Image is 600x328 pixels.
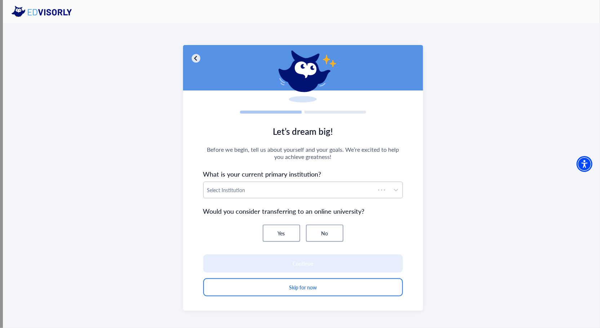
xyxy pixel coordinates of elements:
img: eddy-sparkles [279,50,336,102]
button: No [306,225,343,242]
button: Skip for now [203,278,403,296]
span: Before we begin, tell us about yourself and your goals. We’re excited to help you achieve greatness! [203,146,403,160]
span: What is your current primary institution? [203,169,403,179]
span: Let’s dream big! [203,125,403,137]
span: Would you consider transferring to an online university? [203,206,403,216]
img: chevron-left-circle [192,54,200,63]
img: eddy logo [12,6,78,17]
div: Accessibility Menu [577,156,592,172]
button: Yes [263,225,300,242]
